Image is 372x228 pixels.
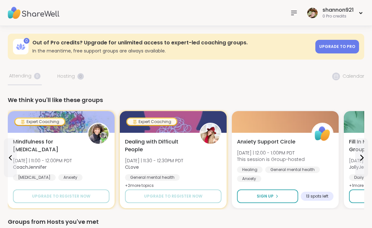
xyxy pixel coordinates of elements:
[322,14,354,19] div: 0 Pro credits
[13,189,109,203] button: Upgrade to register now
[306,194,328,199] span: 13 spots left
[24,38,29,44] div: 0
[8,2,60,24] img: ShareWell Nav Logo
[237,150,305,156] span: [DATE] | 12:00 - 1:00PM PDT
[265,166,320,173] div: General mental health
[125,138,192,154] span: Dealing with Difficult People
[312,124,333,144] img: ShareWell
[125,174,180,181] div: General mental health
[127,119,176,125] div: Expert Coaching
[125,164,139,170] b: CLove
[32,48,311,54] h3: In the meantime, free support groups are always available.
[8,96,364,105] div: We think you'll like these groups
[13,157,72,164] span: [DATE] | 11:00 - 12:00PM PDT
[13,174,56,181] div: [MEDICAL_DATA]
[322,6,354,14] div: shannon921
[307,8,318,18] img: shannon921
[237,176,261,182] div: Anxiety
[15,119,64,125] div: Expert Coaching
[125,189,221,203] button: Upgrade to register now
[315,40,359,53] a: Upgrade to Pro
[237,138,295,146] span: Anxiety Support Circle
[125,157,183,164] span: [DATE] | 11:30 - 12:30PM PDT
[237,156,305,163] span: This session is Group-hosted
[13,138,80,154] span: Mindfulness for [MEDICAL_DATA]
[257,193,274,199] span: Sign Up
[88,124,108,144] img: CoachJennifer
[13,164,47,170] b: CoachJennifer
[200,124,220,144] img: CLove
[32,193,90,199] span: Upgrade to register now
[237,166,263,173] div: Healing
[32,39,311,46] h3: Out of Pro credits? Upgrade for unlimited access to expert-led coaching groups.
[237,189,298,203] button: Sign Up
[58,174,83,181] div: Anxiety
[319,44,355,49] span: Upgrade to Pro
[8,217,364,226] div: Groups from Hosts you've met
[144,193,202,199] span: Upgrade to register now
